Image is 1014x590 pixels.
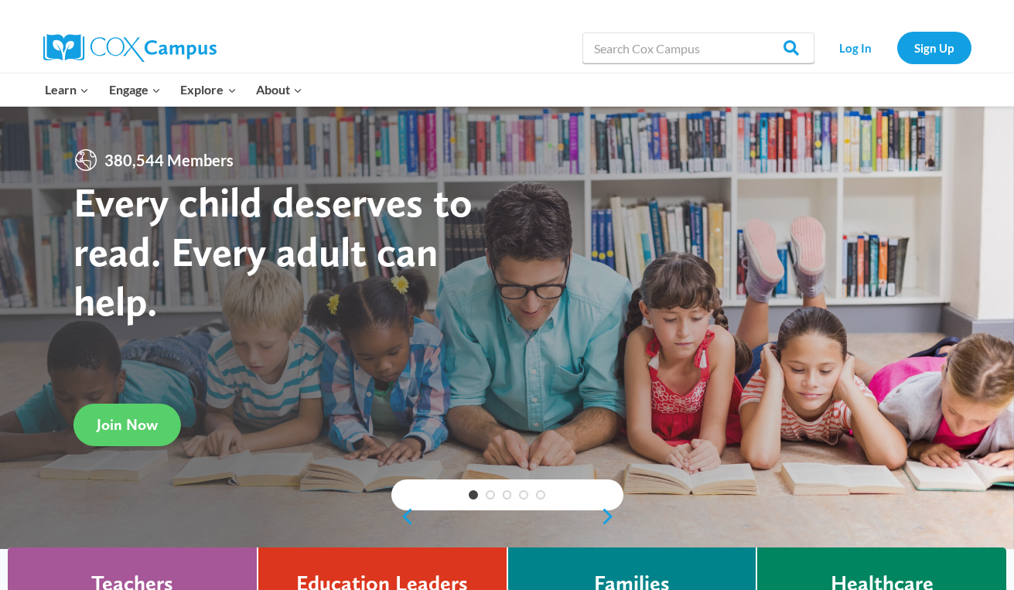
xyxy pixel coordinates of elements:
span: 380,544 Members [98,148,240,172]
div: content slider buttons [391,501,623,532]
a: 4 [519,490,528,500]
a: Log In [822,32,889,63]
a: 3 [503,490,512,500]
a: 2 [486,490,495,500]
a: Join Now [73,404,181,446]
strong: Every child deserves to read. Every adult can help. [73,177,473,325]
a: previous [391,507,415,526]
img: Cox Campus [43,34,217,62]
a: 1 [469,490,478,500]
span: Learn [45,80,89,100]
nav: Primary Navigation [36,73,312,106]
a: next [600,507,623,526]
span: Join Now [97,415,158,434]
span: About [256,80,302,100]
a: 5 [536,490,545,500]
a: Sign Up [897,32,971,63]
input: Search Cox Campus [582,32,814,63]
nav: Secondary Navigation [822,32,971,63]
span: Engage [109,80,161,100]
span: Explore [180,80,236,100]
